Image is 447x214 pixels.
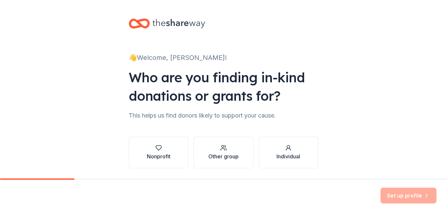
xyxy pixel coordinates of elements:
div: Who are you finding in-kind donations or grants for? [129,68,318,105]
div: This helps us find donors likely to support your cause. [129,110,318,121]
div: Nonprofit [147,152,171,160]
button: Individual [259,137,318,168]
button: Other group [194,137,253,168]
div: Other group [208,152,239,160]
button: Nonprofit [129,137,188,168]
div: 👋 Welcome, [PERSON_NAME]! [129,52,318,63]
div: Individual [276,152,300,160]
